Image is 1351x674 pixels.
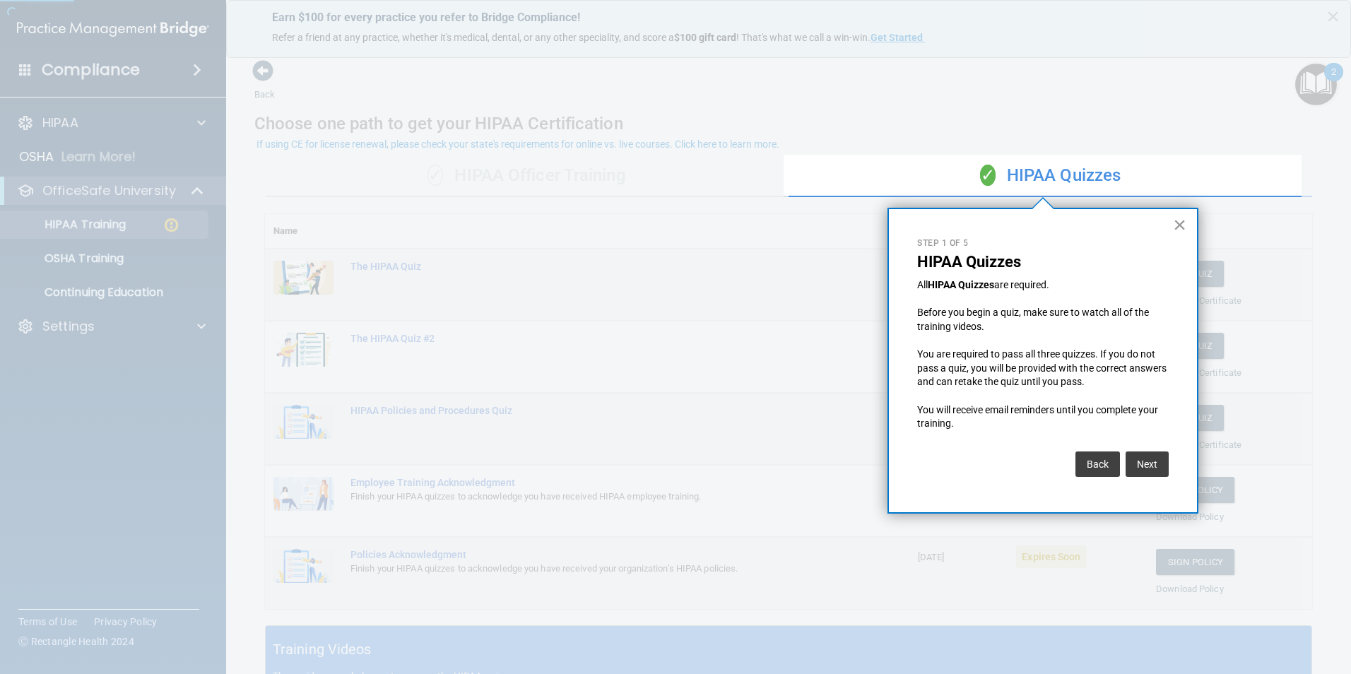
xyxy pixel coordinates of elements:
[917,237,1169,249] p: Step 1 of 5
[917,279,928,290] span: All
[917,348,1169,389] p: You are required to pass all three quizzes. If you do not pass a quiz, you will be provided with ...
[980,165,996,186] span: ✓
[994,279,1049,290] span: are required.
[917,306,1169,333] p: Before you begin a quiz, make sure to watch all of the training videos.
[789,155,1312,197] div: HIPAA Quizzes
[917,253,1169,271] p: HIPAA Quizzes
[1075,451,1120,477] button: Back
[1126,451,1169,477] button: Next
[917,403,1169,431] p: You will receive email reminders until you complete your training.
[1173,213,1186,236] button: Close
[928,279,994,290] strong: HIPAA Quizzes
